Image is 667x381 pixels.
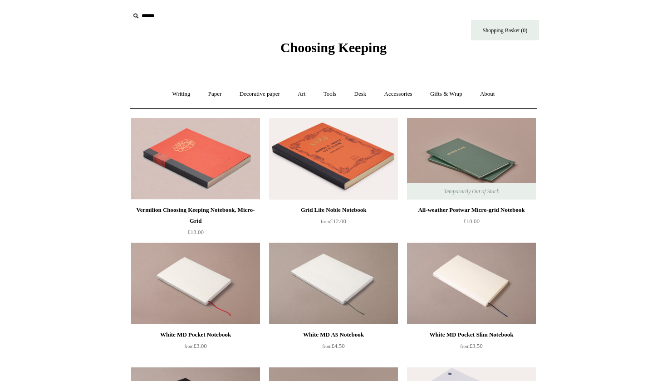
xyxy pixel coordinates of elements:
[269,118,398,200] a: Grid Life Noble Notebook Grid Life Noble Notebook
[269,329,398,366] a: White MD A5 Notebook from£4.50
[133,205,258,226] div: Vermilion Choosing Keeping Notebook, Micro-Grid
[131,118,260,200] a: Vermilion Choosing Keeping Notebook, Micro-Grid Vermilion Choosing Keeping Notebook, Micro-Grid
[131,243,260,324] a: White MD Pocket Notebook White MD Pocket Notebook
[407,243,536,324] a: White MD Pocket Slim Notebook White MD Pocket Slim Notebook
[321,218,346,225] span: £12.00
[164,82,199,106] a: Writing
[463,218,480,225] span: £10.00
[231,82,288,106] a: Decorative paper
[131,329,260,366] a: White MD Pocket Notebook from£3.00
[271,205,396,215] div: Grid Life Noble Notebook
[200,82,230,106] a: Paper
[407,205,536,242] a: All-weather Postwar Micro-grid Notebook £10.00
[184,344,193,349] span: from
[376,82,421,106] a: Accessories
[422,82,471,106] a: Gifts & Wrap
[471,20,539,40] a: Shopping Basket (0)
[280,40,387,55] span: Choosing Keeping
[184,342,206,349] span: £3.00
[472,82,503,106] a: About
[315,82,345,106] a: Tools
[321,219,330,224] span: from
[131,243,260,324] img: White MD Pocket Notebook
[407,243,536,324] img: White MD Pocket Slim Notebook
[280,47,387,54] a: Choosing Keeping
[435,183,508,200] span: Temporarily Out of Stock
[133,329,258,340] div: White MD Pocket Notebook
[409,205,534,215] div: All-weather Postwar Micro-grid Notebook
[269,243,398,324] a: White MD A5 Notebook White MD A5 Notebook
[131,205,260,242] a: Vermilion Choosing Keeping Notebook, Micro-Grid £18.00
[460,342,482,349] span: £3.50
[131,118,260,200] img: Vermilion Choosing Keeping Notebook, Micro-Grid
[322,344,331,349] span: from
[407,118,536,200] a: All-weather Postwar Micro-grid Notebook All-weather Postwar Micro-grid Notebook Temporarily Out o...
[187,229,204,235] span: £18.00
[460,344,469,349] span: from
[271,329,396,340] div: White MD A5 Notebook
[407,118,536,200] img: All-weather Postwar Micro-grid Notebook
[269,243,398,324] img: White MD A5 Notebook
[407,329,536,366] a: White MD Pocket Slim Notebook from£3.50
[322,342,344,349] span: £4.50
[269,118,398,200] img: Grid Life Noble Notebook
[289,82,314,106] a: Art
[269,205,398,242] a: Grid Life Noble Notebook from£12.00
[409,329,534,340] div: White MD Pocket Slim Notebook
[346,82,375,106] a: Desk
